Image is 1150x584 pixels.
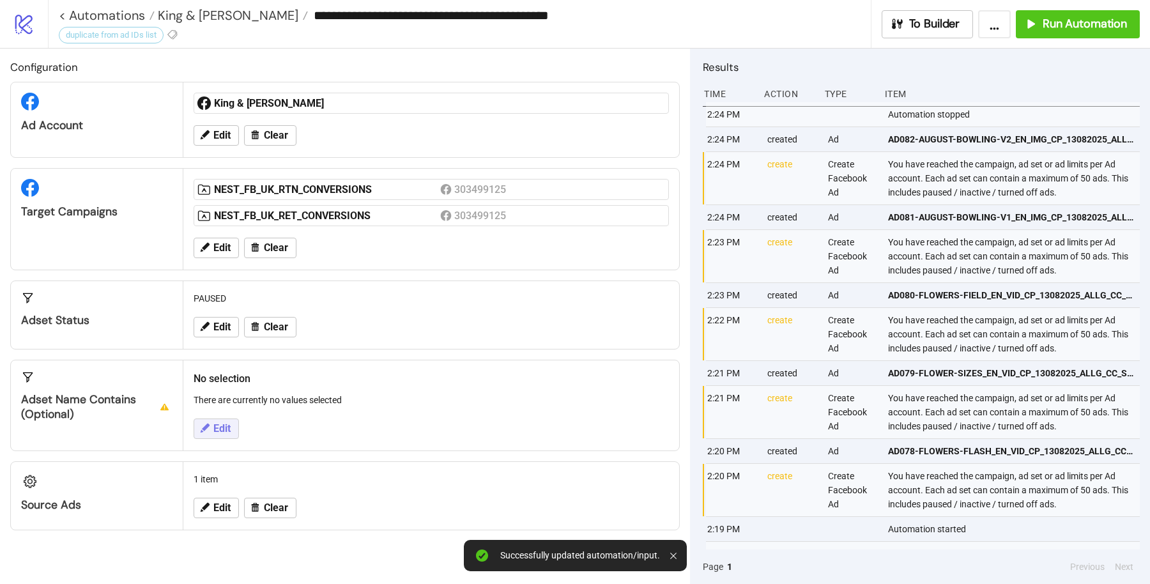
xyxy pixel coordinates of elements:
[882,10,974,38] button: To Builder
[723,560,736,574] button: 1
[21,392,172,422] div: Adset Name contains (optional)
[887,308,1143,360] div: You have reached the campaign, ad set or ad limits per Ad account. Each ad set can contain a maxi...
[188,467,674,491] div: 1 item
[706,205,757,229] div: 2:24 PM
[888,127,1134,151] a: AD082-AUGUST-BOWLING-V2_EN_IMG_CP_13082025_ALLG_CC_SC1_USP14_INTERIORS
[188,286,674,311] div: PAUSED
[264,130,288,141] span: Clear
[887,542,1143,566] div: Automation stopped
[194,498,239,518] button: Edit
[766,439,817,463] div: created
[214,183,440,197] div: NEST_FB_UK_RTN_CONVERSIONS
[59,27,164,43] div: duplicate from ad IDs list
[888,132,1134,146] span: AD082-AUGUST-BOWLING-V2_EN_IMG_CP_13082025_ALLG_CC_SC1_USP14_INTERIORS
[706,308,757,360] div: 2:22 PM
[706,230,757,282] div: 2:23 PM
[827,230,878,282] div: Create Facebook Ad
[887,152,1143,204] div: You have reached the campaign, ad set or ad limits per Ad account. Each ad set can contain a maxi...
[766,152,817,204] div: create
[264,242,288,254] span: Clear
[827,386,878,438] div: Create Facebook Ad
[1016,10,1140,38] button: Run Automation
[244,498,296,518] button: Clear
[766,361,817,385] div: created
[827,283,878,307] div: Ad
[706,386,757,438] div: 2:21 PM
[827,205,878,229] div: Ad
[887,386,1143,438] div: You have reached the campaign, ad set or ad limits per Ad account. Each ad set can contain a maxi...
[824,82,875,106] div: Type
[21,204,172,219] div: Target Campaigns
[766,205,817,229] div: created
[888,205,1134,229] a: AD081-AUGUST-BOWLING-V1_EN_IMG_CP_13082025_ALLG_CC_SC1_USP14_INTERIORS
[766,283,817,307] div: created
[155,9,308,22] a: King & [PERSON_NAME]
[766,127,817,151] div: created
[194,419,239,439] button: Edit
[887,102,1143,127] div: Automation stopped
[827,152,878,204] div: Create Facebook Ad
[827,361,878,385] div: Ad
[887,230,1143,282] div: You have reached the campaign, ad set or ad limits per Ad account. Each ad set can contain a maxi...
[888,439,1134,463] a: AD078-FLOWERS-FLASH_EN_VID_CP_13082025_ALLG_CC_SC1_None_ANDYWARHOL
[703,82,754,106] div: Time
[888,288,1134,302] span: AD080-FLOWERS-FIELD_EN_VID_CP_13082025_ALLG_CC_SC1_None_ANDYWARHOL
[706,542,757,566] div: 1:03 PM
[703,59,1140,75] h2: Results
[213,502,231,514] span: Edit
[909,17,960,31] span: To Builder
[213,423,231,434] span: Edit
[887,464,1143,516] div: You have reached the campaign, ad set or ad limits per Ad account. Each ad set can contain a maxi...
[888,283,1134,307] a: AD080-FLOWERS-FIELD_EN_VID_CP_13082025_ALLG_CC_SC1_None_ANDYWARHOL
[888,361,1134,385] a: AD079-FLOWER-SIZES_EN_VID_CP_13082025_ALLG_CC_SC1_None_ANDYWARHOL
[766,464,817,516] div: create
[888,366,1134,380] span: AD079-FLOWER-SIZES_EN_VID_CP_13082025_ALLG_CC_SC1_None_ANDYWARHOL
[706,283,757,307] div: 2:23 PM
[706,102,757,127] div: 2:24 PM
[827,464,878,516] div: Create Facebook Ad
[703,560,723,574] span: Page
[213,242,231,254] span: Edit
[454,181,509,197] div: 303499125
[194,393,669,407] p: There are currently no values selected
[1043,17,1127,31] span: Run Automation
[706,127,757,151] div: 2:24 PM
[827,127,878,151] div: Ad
[194,371,669,387] h2: No selection
[1111,560,1137,574] button: Next
[244,125,296,146] button: Clear
[264,321,288,333] span: Clear
[244,317,296,337] button: Clear
[887,517,1143,541] div: Automation started
[213,130,231,141] span: Edit
[888,210,1134,224] span: AD081-AUGUST-BOWLING-V1_EN_IMG_CP_13082025_ALLG_CC_SC1_USP14_INTERIORS
[706,439,757,463] div: 2:20 PM
[884,82,1140,106] div: Item
[21,118,172,133] div: Ad Account
[706,361,757,385] div: 2:21 PM
[1066,560,1108,574] button: Previous
[827,439,878,463] div: Ad
[155,7,298,24] span: King & [PERSON_NAME]
[21,313,172,328] div: Adset Status
[763,82,814,106] div: Action
[706,464,757,516] div: 2:20 PM
[766,230,817,282] div: create
[59,9,155,22] a: < Automations
[706,152,757,204] div: 2:24 PM
[194,317,239,337] button: Edit
[10,59,680,75] h2: Configuration
[194,125,239,146] button: Edit
[244,238,296,258] button: Clear
[21,498,172,512] div: Source Ads
[194,238,239,258] button: Edit
[214,96,440,111] div: King & [PERSON_NAME]
[827,308,878,360] div: Create Facebook Ad
[214,209,440,223] div: NEST_FB_UK_RET_CONVERSIONS
[766,386,817,438] div: create
[978,10,1011,38] button: ...
[213,321,231,333] span: Edit
[766,308,817,360] div: create
[888,444,1134,458] span: AD078-FLOWERS-FLASH_EN_VID_CP_13082025_ALLG_CC_SC1_None_ANDYWARHOL
[264,502,288,514] span: Clear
